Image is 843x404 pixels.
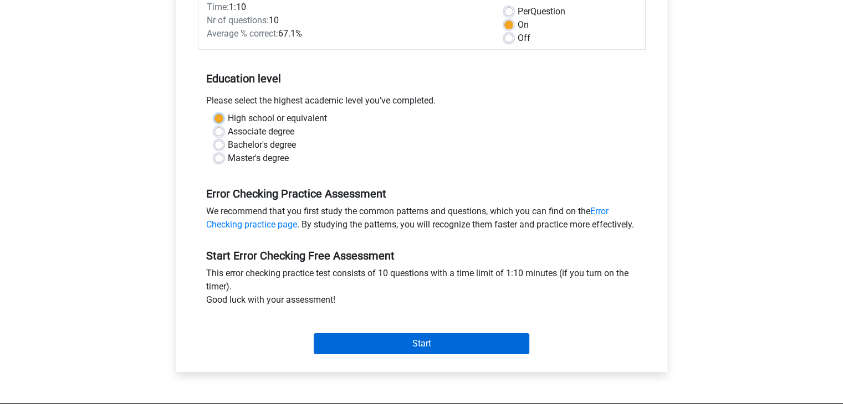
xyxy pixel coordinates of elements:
span: Average % correct: [207,28,278,39]
label: Associate degree [228,125,294,138]
div: 67.1% [198,27,496,40]
label: Off [518,32,530,45]
div: Please select the highest academic level you’ve completed. [198,94,646,112]
div: We recommend that you first study the common patterns and questions, which you can find on the . ... [198,205,646,236]
label: Master's degree [228,152,289,165]
h5: Error Checking Practice Assessment [206,187,637,200]
label: On [518,18,529,32]
span: Time: [207,2,229,12]
h5: Education level [206,68,637,90]
div: 1:10 [198,1,496,14]
div: 10 [198,14,496,27]
label: Question [518,5,565,18]
label: Bachelor's degree [228,138,296,152]
input: Start [314,333,529,354]
span: Nr of questions: [207,15,269,25]
span: Per [518,6,530,17]
a: Error Checking practice page [206,206,609,230]
div: This error checking practice test consists of 10 questions with a time limit of 1:10 minutes (if ... [198,267,646,311]
h5: Start Error Checking Free Assessment [206,249,637,262]
label: High school or equivalent [228,112,327,125]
